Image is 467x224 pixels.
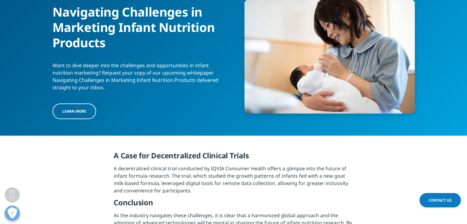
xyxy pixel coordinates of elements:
[419,193,461,207] a: Contact Us
[114,151,353,165] h5: A Case for Decentralized Clinical Trials
[62,109,86,114] span: LEARN MORE
[114,198,353,212] h5: Conclusion
[53,50,229,91] div: Want to dive deeper into the challenges and opportunities in infant nutrition marketing? Request ...
[5,206,20,221] button: Open Preferences
[53,0,229,50] div: Navigating Challenges in Marketing Infant Nutrition Products
[114,165,353,198] p: A decentralized clinical trial conducted by IQVIA Consumer Health offers a glimpse into the futur...
[53,103,96,119] a: LEARN MORE
[429,198,452,203] span: Contact Us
